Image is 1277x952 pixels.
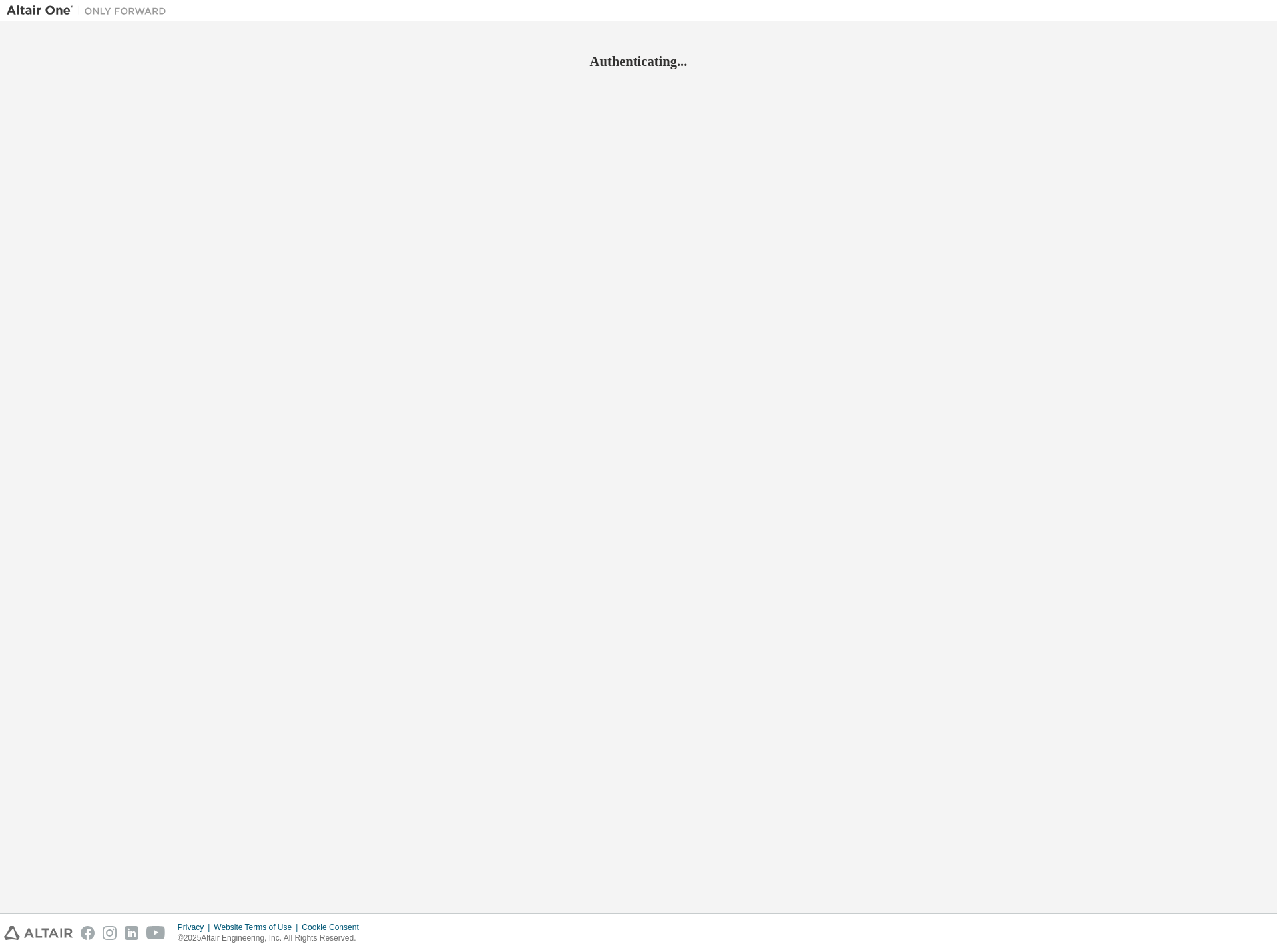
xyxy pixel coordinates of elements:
img: instagram.svg [103,926,117,940]
p: © 2025 Altair Engineering, Inc. All Rights Reserved. [178,933,367,944]
img: youtube.svg [146,926,166,940]
img: Altair One [7,4,173,17]
img: linkedin.svg [125,926,138,940]
img: altair_logo.svg [4,926,73,940]
div: Website Terms of Use [214,922,302,933]
div: Cookie Consent [302,922,366,933]
img: facebook.svg [81,926,95,940]
h2: Authenticating... [7,53,1270,70]
div: Privacy [178,922,214,933]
